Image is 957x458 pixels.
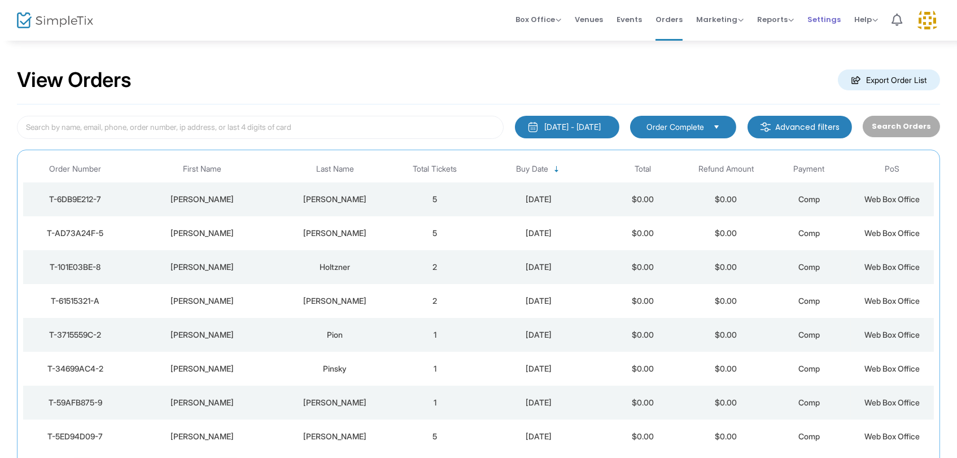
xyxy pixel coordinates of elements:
[527,121,539,133] img: monthly
[864,228,920,238] span: Web Box Office
[479,329,598,341] div: 9/18/2025
[479,261,598,273] div: 9/18/2025
[684,216,767,250] td: $0.00
[279,329,390,341] div: Pion
[709,121,724,133] button: Select
[479,397,598,408] div: 9/18/2025
[49,164,101,174] span: Order Number
[864,364,920,373] span: Web Box Office
[544,121,601,133] div: [DATE] - [DATE]
[646,121,704,133] span: Order Complete
[130,228,274,239] div: Jodi
[479,228,598,239] div: 9/18/2025
[393,284,476,318] td: 2
[130,363,274,374] div: Joan
[393,420,476,453] td: 5
[279,397,390,408] div: Weiss
[279,431,390,442] div: Bronson
[798,228,820,238] span: Comp
[798,364,820,373] span: Comp
[515,14,561,25] span: Box Office
[26,194,124,205] div: T-6DB9E212-7
[393,318,476,352] td: 1
[130,194,274,205] div: Elizabeth
[684,352,767,386] td: $0.00
[601,284,684,318] td: $0.00
[798,262,820,272] span: Comp
[279,363,390,374] div: Pinsky
[26,431,124,442] div: T-5ED94D09-7
[684,284,767,318] td: $0.00
[854,14,878,25] span: Help
[279,194,390,205] div: Wainger
[130,295,274,307] div: Julia
[748,116,852,138] m-button: Advanced filters
[130,431,274,442] div: Joan
[279,295,390,307] div: Bodner
[864,330,920,339] span: Web Box Office
[684,156,767,182] th: Refund Amount
[601,156,684,182] th: Total
[656,5,683,34] span: Orders
[864,398,920,407] span: Web Box Office
[479,363,598,374] div: 9/18/2025
[575,5,603,34] span: Venues
[26,397,124,408] div: T-59AFB875-9
[864,431,920,441] span: Web Box Office
[601,182,684,216] td: $0.00
[798,398,820,407] span: Comp
[885,164,899,174] span: PoS
[617,5,642,34] span: Events
[684,182,767,216] td: $0.00
[838,69,940,90] m-button: Export Order List
[516,164,548,174] span: Buy Date
[601,216,684,250] td: $0.00
[684,250,767,284] td: $0.00
[684,386,767,420] td: $0.00
[601,318,684,352] td: $0.00
[23,156,934,453] div: Data table
[798,330,820,339] span: Comp
[684,318,767,352] td: $0.00
[757,14,794,25] span: Reports
[26,228,124,239] div: T-AD73A24F-5
[760,121,771,133] img: filter
[601,250,684,284] td: $0.00
[696,14,744,25] span: Marketing
[798,431,820,441] span: Comp
[279,228,390,239] div: Katzen
[479,431,598,442] div: 9/18/2025
[864,296,920,306] span: Web Box Office
[807,5,841,34] span: Settings
[279,261,390,273] div: Holtzner
[130,329,274,341] div: Barbara
[130,261,274,273] div: Lissa
[26,363,124,374] div: T-34699AC4-2
[684,420,767,453] td: $0.00
[393,250,476,284] td: 2
[793,164,824,174] span: Payment
[183,164,221,174] span: First Name
[130,397,274,408] div: David
[393,156,476,182] th: Total Tickets
[26,261,124,273] div: T-101E03BE-8
[316,164,354,174] span: Last Name
[864,262,920,272] span: Web Box Office
[601,352,684,386] td: $0.00
[864,194,920,204] span: Web Box Office
[552,165,561,174] span: Sortable
[393,216,476,250] td: 5
[798,194,820,204] span: Comp
[17,116,504,139] input: Search by name, email, phone, order number, ip address, or last 4 digits of card
[393,352,476,386] td: 1
[601,386,684,420] td: $0.00
[17,68,132,93] h2: View Orders
[479,194,598,205] div: 9/19/2025
[515,116,619,138] button: [DATE] - [DATE]
[479,295,598,307] div: 9/18/2025
[393,182,476,216] td: 5
[798,296,820,306] span: Comp
[26,329,124,341] div: T-3715559C-2
[393,386,476,420] td: 1
[601,420,684,453] td: $0.00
